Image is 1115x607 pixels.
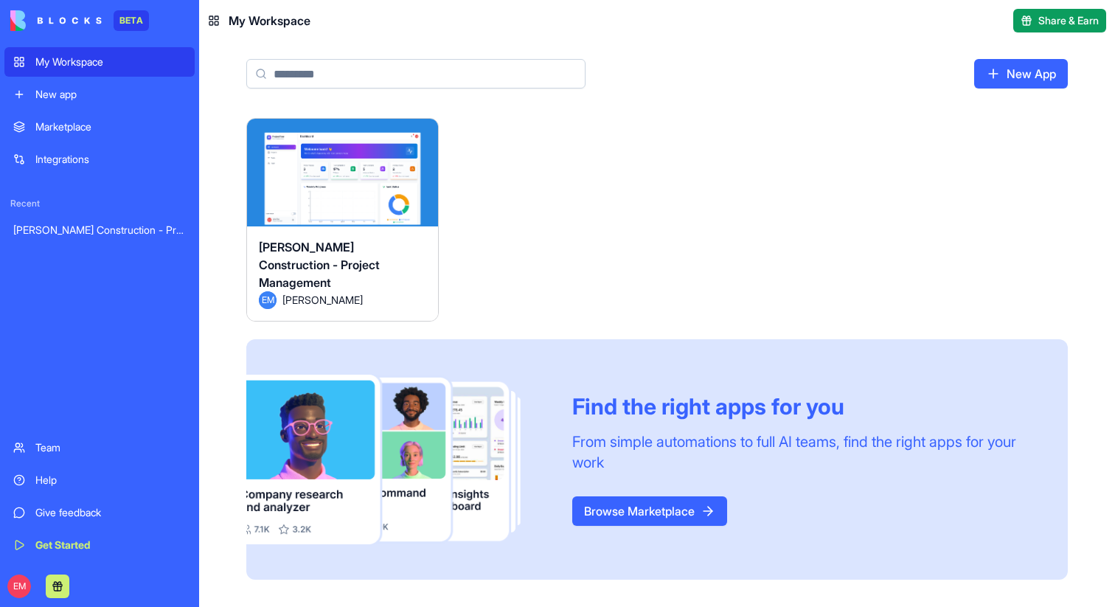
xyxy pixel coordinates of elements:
[4,465,195,495] a: Help
[4,530,195,560] a: Get Started
[35,152,186,167] div: Integrations
[35,440,186,455] div: Team
[1038,13,1099,28] span: Share & Earn
[4,215,195,245] a: [PERSON_NAME] Construction - Project Management
[282,292,363,308] span: [PERSON_NAME]
[229,12,310,30] span: My Workspace
[4,80,195,109] a: New app
[4,47,195,77] a: My Workspace
[4,498,195,527] a: Give feedback
[246,118,439,322] a: [PERSON_NAME] Construction - Project ManagementEM[PERSON_NAME]
[7,575,31,598] span: EM
[572,393,1032,420] div: Find the right apps for you
[4,433,195,462] a: Team
[572,496,727,526] a: Browse Marketplace
[259,291,277,309] span: EM
[35,55,186,69] div: My Workspace
[4,145,195,174] a: Integrations
[4,198,195,209] span: Recent
[246,375,549,544] img: Frame_181_egmpey.png
[35,505,186,520] div: Give feedback
[114,10,149,31] div: BETA
[35,538,186,552] div: Get Started
[572,431,1032,473] div: From simple automations to full AI teams, find the right apps for your work
[35,119,186,134] div: Marketplace
[259,240,380,290] span: [PERSON_NAME] Construction - Project Management
[35,473,186,488] div: Help
[35,87,186,102] div: New app
[10,10,149,31] a: BETA
[974,59,1068,89] a: New App
[1013,9,1106,32] button: Share & Earn
[13,223,186,237] div: [PERSON_NAME] Construction - Project Management
[4,112,195,142] a: Marketplace
[10,10,102,31] img: logo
